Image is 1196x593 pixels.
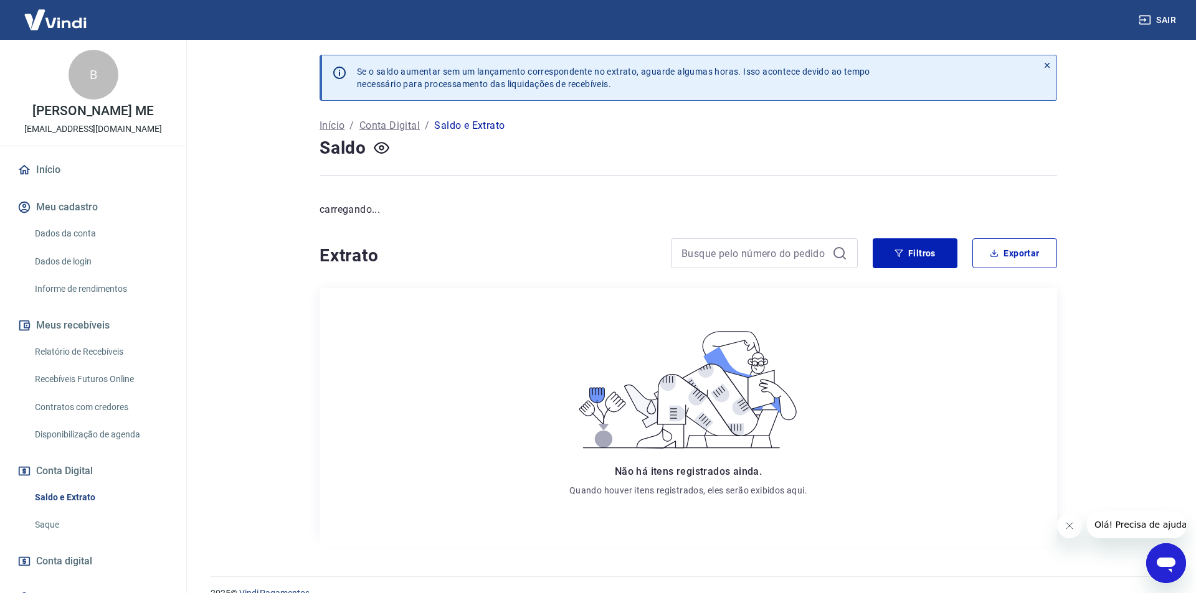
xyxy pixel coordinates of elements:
[1057,513,1082,538] iframe: Fechar mensagem
[15,457,171,485] button: Conta Digital
[15,1,96,39] img: Vindi
[30,249,171,274] a: Dados de login
[320,202,1057,217] p: carregando...
[15,312,171,339] button: Meus recebíveis
[15,548,171,575] a: Conta digital
[434,118,505,133] p: Saldo e Extrato
[24,123,162,136] p: [EMAIL_ADDRESS][DOMAIN_NAME]
[30,422,171,447] a: Disponibilização de agenda
[972,238,1057,268] button: Exportar
[36,553,92,570] span: Conta digital
[873,238,957,268] button: Filtros
[30,395,171,420] a: Contratos com credores
[30,221,171,246] a: Dados da conta
[30,276,171,302] a: Informe de rendimentos
[425,118,429,133] p: /
[357,65,870,90] p: Se o saldo aumentar sem um lançamento correspondente no extrato, aguarde algumas horas. Isso acon...
[681,244,827,263] input: Busque pelo número do pedido
[1087,511,1186,538] iframe: Mensagem da empresa
[1146,543,1186,583] iframe: Botão para abrir a janela de mensagens
[32,105,154,118] p: [PERSON_NAME] ME
[615,465,762,477] span: Não há itens registrados ainda.
[30,485,171,510] a: Saldo e Extrato
[15,156,171,184] a: Início
[15,194,171,221] button: Meu cadastro
[7,9,105,19] span: Olá! Precisa de ajuda?
[30,367,171,392] a: Recebíveis Futuros Online
[69,50,118,100] div: B
[30,339,171,365] a: Relatório de Recebíveis
[320,118,344,133] a: Início
[320,136,366,161] h4: Saldo
[349,118,354,133] p: /
[1136,9,1181,32] button: Sair
[569,484,807,497] p: Quando houver itens registrados, eles serão exibidos aqui.
[30,512,171,538] a: Saque
[359,118,420,133] a: Conta Digital
[320,243,656,268] h4: Extrato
